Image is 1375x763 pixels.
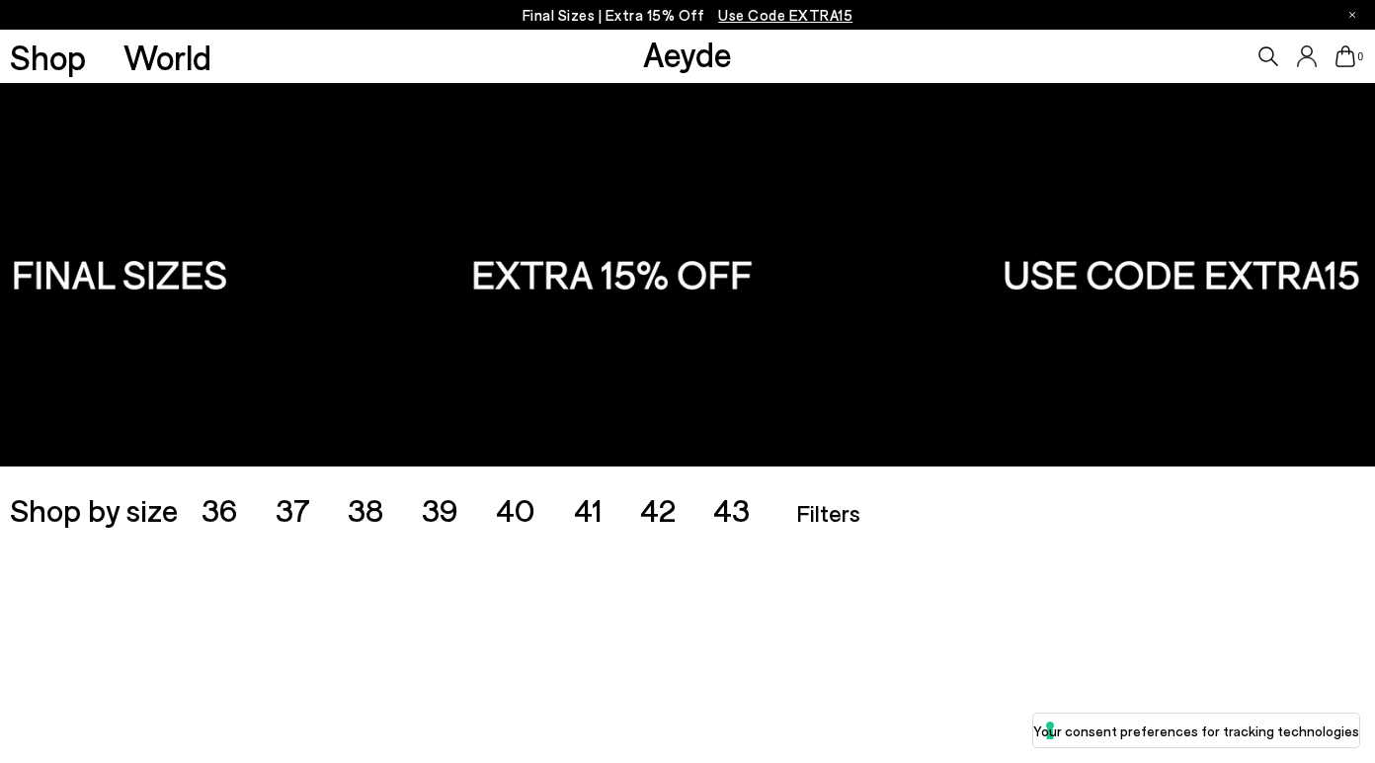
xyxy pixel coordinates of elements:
[1033,714,1359,747] button: Your consent preferences for tracking technologies
[1335,45,1355,67] a: 0
[348,490,383,528] span: 38
[718,6,852,24] span: Navigate to /collections/ss25-final-sizes
[1355,51,1365,62] span: 0
[496,490,535,528] span: 40
[796,498,860,527] span: Filters
[276,490,310,528] span: 37
[202,490,238,528] span: 36
[640,490,676,528] span: 42
[523,3,853,28] p: Final Sizes | Extra 15% Off
[123,40,211,74] a: World
[10,493,178,525] span: Shop by size
[643,33,732,74] a: Aeyde
[713,490,750,528] span: 43
[422,490,458,528] span: 39
[574,490,603,528] span: 41
[10,40,86,74] a: Shop
[1033,721,1359,741] label: Your consent preferences for tracking technologies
